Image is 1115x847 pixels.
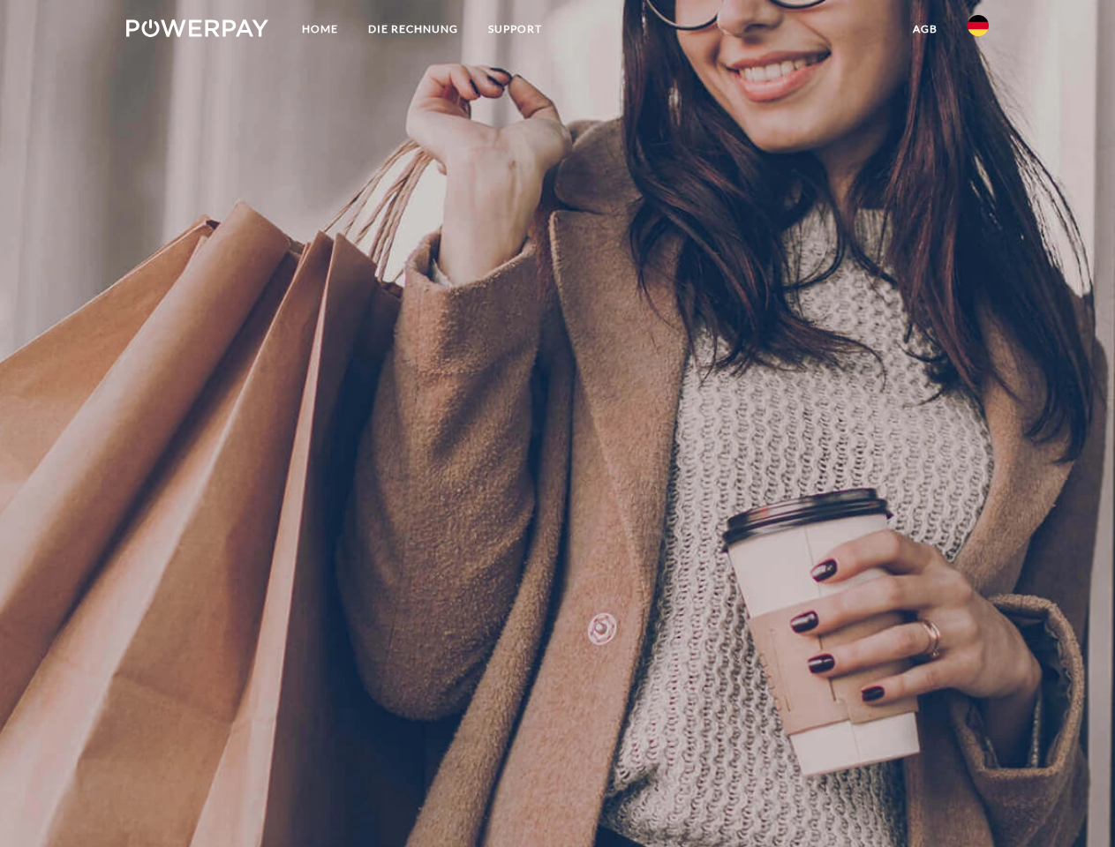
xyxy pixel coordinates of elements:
[126,19,268,37] img: logo-powerpay-white.svg
[968,15,989,36] img: de
[898,13,953,45] a: agb
[353,13,473,45] a: DIE RECHNUNG
[287,13,353,45] a: Home
[473,13,557,45] a: SUPPORT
